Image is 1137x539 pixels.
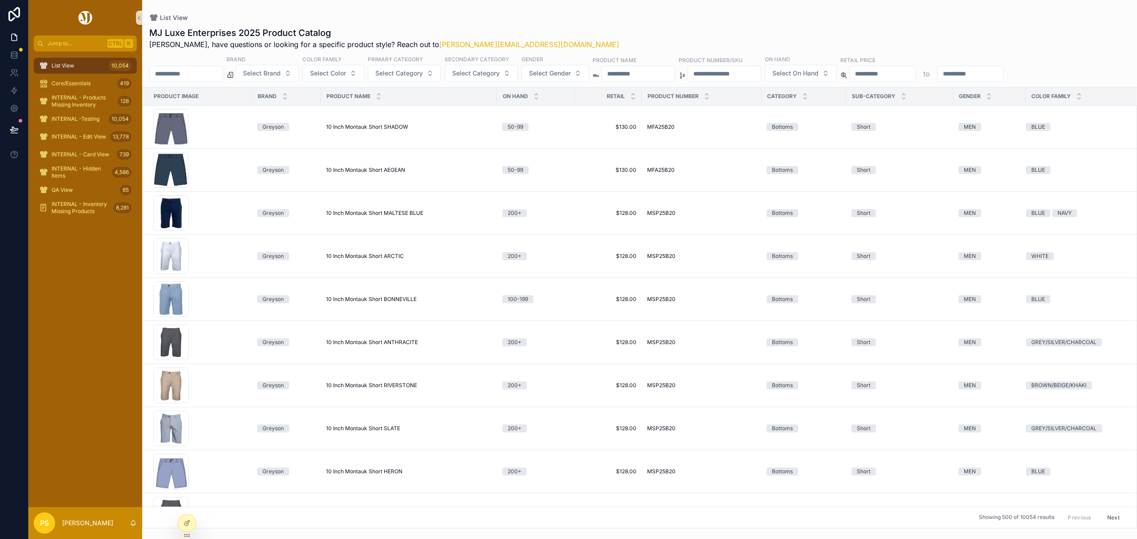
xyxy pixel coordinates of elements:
[149,27,619,39] h1: MJ Luxe Enterprises 2025 Product Catalog
[48,40,104,47] span: Jump to...
[52,115,99,123] span: INTERNAL -Testing
[368,55,423,63] label: Primary Category
[772,424,793,432] div: Bottoms
[262,468,284,476] div: Greyson
[580,253,636,260] a: $128.00
[772,123,793,131] div: Bottoms
[508,424,521,432] div: 200+
[326,253,492,260] a: 10 Inch Montauk Short ARCTIC
[851,209,948,217] a: Short
[1026,209,1125,217] a: BLUENAVY
[767,295,841,303] a: Bottoms
[647,382,676,389] span: MSP25B20
[580,425,636,432] a: $128.00
[52,62,74,69] span: List View
[580,382,636,389] a: $128.00
[592,56,636,64] label: Product Name
[257,123,315,131] a: Greyson
[647,123,675,131] span: MFA25B20
[107,39,123,48] span: Ctrl
[857,424,871,432] div: Short
[34,58,137,74] a: List View10,054
[647,425,676,432] span: MSP25B20
[125,40,132,47] span: K
[851,123,948,131] a: Short
[647,339,676,346] span: MSP25B20
[772,166,793,174] div: Bottoms
[580,166,636,174] a: $130.00
[765,65,837,82] button: Select Button
[964,381,976,389] div: MEN
[40,518,49,528] span: PS
[508,209,521,217] div: 200+
[772,338,793,346] div: Bottoms
[326,253,404,260] span: 10 Inch Montauk Short ARCTIC
[262,424,284,432] div: Greyson
[767,93,797,100] span: Category
[851,468,948,476] a: Short
[857,295,871,303] div: Short
[257,209,315,217] a: Greyson
[1026,295,1125,303] a: BLUE
[326,425,400,432] span: 10 Inch Montauk Short SLATE
[958,295,1020,303] a: MEN
[262,381,284,389] div: Greyson
[959,93,981,100] span: Gender
[580,339,636,346] a: $128.00
[257,468,315,476] a: Greyson
[52,186,73,194] span: QA View
[235,65,299,82] button: Select Button
[34,111,137,127] a: INTERNAL -Testing10,054
[262,166,284,174] div: Greyson
[1031,252,1049,260] div: WHITE
[580,123,636,131] a: $130.00
[77,11,94,25] img: App logo
[1031,123,1045,131] div: BLUE
[1026,468,1125,476] a: BLUE
[1031,166,1045,174] div: BLUE
[964,468,976,476] div: MEN
[502,166,570,174] a: 50-99
[508,381,521,389] div: 200+
[326,468,492,475] a: 10 Inch Montauk Short HERON
[958,424,1020,432] a: MEN
[923,68,930,79] p: to
[1031,468,1045,476] div: BLUE
[326,382,417,389] span: 10 Inch Montauk Short RIVERSTONE
[647,166,756,174] a: MFA25B20
[607,93,625,100] span: Retail
[1026,123,1125,131] a: BLUE
[958,338,1020,346] a: MEN
[580,210,636,217] span: $128.00
[1057,209,1072,217] div: NAVY
[767,252,841,260] a: Bottoms
[1026,338,1125,346] a: GREY/SILVER/CHARCOAL
[857,381,871,389] div: Short
[772,69,819,78] span: Select On Hand
[580,468,636,475] a: $128.00
[964,424,976,432] div: MEN
[958,209,1020,217] a: MEN
[1026,381,1125,389] a: BROWN/BEIGE/KHAKI
[647,468,676,475] span: MSP25B20
[580,296,636,303] span: $128.00
[767,468,841,476] a: Bottoms
[326,296,492,303] a: 10 Inch Montauk Short BONNEVILLE
[52,201,110,215] span: INTERNAL - Inventory Missing Products
[1031,93,1071,100] span: Color Family
[767,381,841,389] a: Bottoms
[262,123,284,131] div: Greyson
[326,382,492,389] a: 10 Inch Montauk Short RIVERSTONE
[502,468,570,476] a: 200+
[508,252,521,260] div: 200+
[958,123,1020,131] a: MEN
[502,123,570,131] a: 50-99
[113,202,131,213] div: 8,281
[647,468,756,475] a: MSP25B20
[326,425,492,432] a: 10 Inch Montauk Short SLATE
[772,252,793,260] div: Bottoms
[508,468,521,476] div: 200+
[110,131,131,142] div: 13,778
[851,295,948,303] a: Short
